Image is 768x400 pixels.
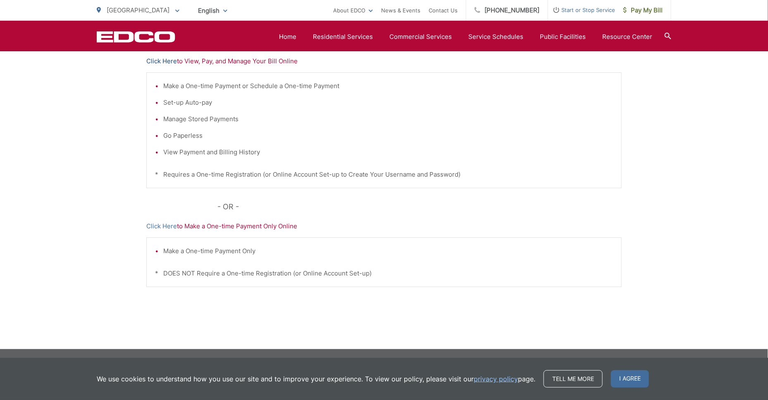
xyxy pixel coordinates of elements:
a: EDCD logo. Return to the homepage. [97,31,175,43]
a: Tell me more [544,370,603,388]
li: Set-up Auto-pay [163,98,613,108]
li: Make a One-time Payment or Schedule a One-time Payment [163,81,613,91]
a: Click Here [146,221,177,231]
li: View Payment and Billing History [163,147,613,157]
a: Resource Center [602,32,652,42]
span: I agree [611,370,649,388]
p: to Make a One-time Payment Only Online [146,221,622,231]
li: Manage Stored Payments [163,114,613,124]
a: About EDCO [333,5,373,15]
a: Public Facilities [540,32,586,42]
p: to View, Pay, and Manage Your Bill Online [146,56,622,66]
a: Click Here [146,56,177,66]
p: - OR - [218,201,622,213]
a: Home [279,32,296,42]
a: privacy policy [474,374,518,384]
span: English [192,3,234,18]
a: Residential Services [313,32,373,42]
span: [GEOGRAPHIC_DATA] [107,6,169,14]
a: Contact Us [429,5,458,15]
li: Go Paperless [163,131,613,141]
span: Pay My Bill [623,5,663,15]
a: Commercial Services [389,32,452,42]
a: News & Events [381,5,420,15]
p: * Requires a One-time Registration (or Online Account Set-up to Create Your Username and Password) [155,170,613,180]
li: Make a One-time Payment Only [163,246,613,256]
a: Service Schedules [468,32,523,42]
p: We use cookies to understand how you use our site and to improve your experience. To view our pol... [97,374,535,384]
p: * DOES NOT Require a One-time Registration (or Online Account Set-up) [155,268,613,278]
